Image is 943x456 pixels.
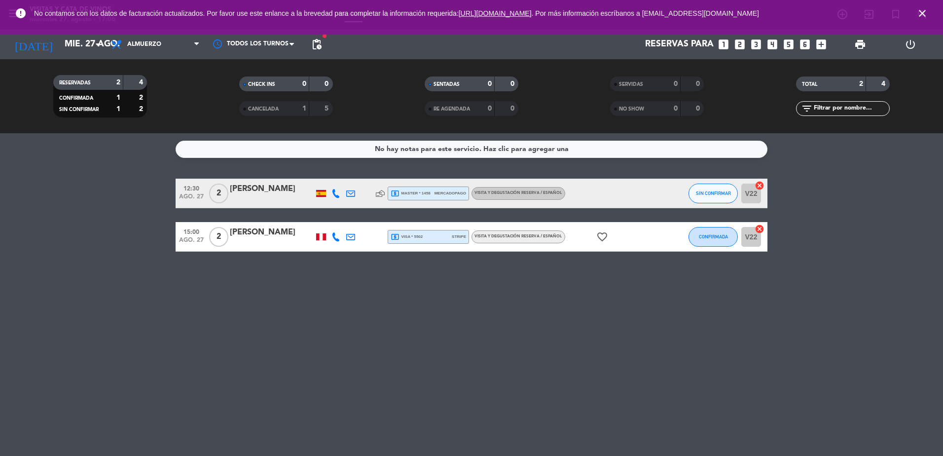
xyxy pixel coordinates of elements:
i: filter_list [801,103,813,114]
span: SIN CONFIRMAR [696,190,731,196]
span: 12:30 [179,182,204,193]
i: cancel [755,181,764,190]
i: favorite_border [596,231,608,243]
i: arrow_drop_down [92,38,104,50]
strong: 4 [139,79,145,86]
strong: 4 [881,80,887,87]
strong: 2 [139,106,145,113]
span: Reservas para [645,39,714,49]
strong: 0 [696,80,702,87]
strong: 0 [674,105,678,112]
i: looks_two [733,38,746,51]
strong: 0 [510,105,516,112]
strong: 1 [116,106,120,113]
strong: 0 [696,105,702,112]
span: SIN CONFIRMAR [59,107,99,112]
span: visa * 5502 [391,232,423,241]
span: master * 1458 [391,189,431,198]
span: SERVIDAS [619,82,643,87]
div: LOG OUT [885,30,936,59]
span: 15:00 [179,226,204,237]
strong: 2 [139,94,145,101]
i: looks_5 [782,38,795,51]
span: Almuerzo [127,41,161,48]
span: ago. 27 [179,193,204,205]
span: print [854,38,866,50]
span: NO SHOW [619,107,644,112]
i: local_atm [391,232,399,241]
strong: 0 [325,80,330,87]
span: No contamos con los datos de facturación actualizados. Por favor use este enlance a la brevedad p... [34,9,759,17]
div: [PERSON_NAME] [230,226,314,239]
strong: 0 [488,80,492,87]
strong: 0 [674,80,678,87]
a: . Por más información escríbanos a [EMAIL_ADDRESS][DOMAIN_NAME] [532,9,759,17]
i: local_atm [391,189,399,198]
i: error [15,7,27,19]
span: mercadopago [435,190,466,196]
span: TOTAL [802,82,817,87]
i: looks_6 [798,38,811,51]
span: 2 [209,184,228,203]
input: Filtrar por nombre... [813,103,889,114]
span: RESERVADAS [59,80,91,85]
span: VISITA Y DEGUSTACIÓN RESERVA / ESPAÑOL [474,191,562,195]
button: SIN CONFIRMAR [689,184,738,203]
strong: 5 [325,105,330,112]
strong: 2 [859,80,863,87]
span: stripe [452,233,466,240]
button: CONFIRMADA [689,227,738,247]
span: pending_actions [311,38,323,50]
a: [URL][DOMAIN_NAME] [459,9,532,17]
span: 2 [209,227,228,247]
i: power_settings_new [905,38,916,50]
strong: 0 [510,80,516,87]
div: [PERSON_NAME] [230,183,314,195]
i: close [916,7,928,19]
i: add_box [815,38,828,51]
i: looks_3 [750,38,762,51]
strong: 1 [302,105,306,112]
strong: 0 [488,105,492,112]
i: cancel [755,224,764,234]
span: CHECK INS [248,82,275,87]
i: [DATE] [7,34,60,55]
strong: 2 [116,79,120,86]
span: RE AGENDADA [434,107,470,112]
span: CONFIRMADA [699,234,728,239]
strong: 0 [302,80,306,87]
strong: 1 [116,94,120,101]
span: VISITA Y DEGUSTACIÓN RESERVA / ESPAÑOL [474,234,562,238]
div: No hay notas para este servicio. Haz clic para agregar una [375,144,569,155]
span: CANCELADA [248,107,279,112]
span: SENTADAS [434,82,460,87]
span: fiber_manual_record [322,33,327,39]
i: looks_one [717,38,730,51]
span: ago. 27 [179,237,204,248]
span: CONFIRMADA [59,96,93,101]
i: looks_4 [766,38,779,51]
